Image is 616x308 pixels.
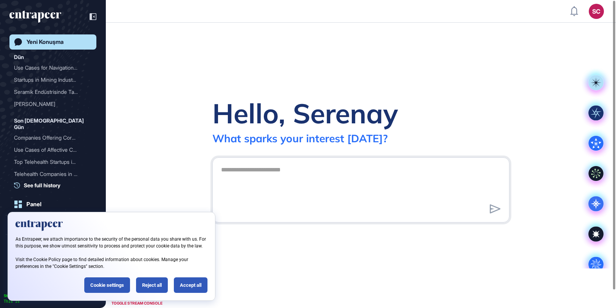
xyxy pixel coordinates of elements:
[14,144,92,156] div: Use Cases of Affective Computing in the Automotive Industry
[14,74,92,86] div: Startups in Mining Industry Focusing on Perception-Based Navigation Systems Without Absolute Posi...
[14,132,92,144] div: Companies Offering Corporate Cards for E-commerce Businesses
[26,201,42,208] div: Panel
[14,98,86,110] div: [PERSON_NAME]
[14,168,86,180] div: Telehealth Companies in t...
[14,98,92,110] div: Curie
[14,86,86,98] div: Seramik Endüstrisinde Tal...
[212,132,388,145] div: What sparks your interest [DATE]?
[14,116,92,132] div: Son [DEMOGRAPHIC_DATA] Gün
[9,11,61,23] div: entrapeer-logo
[14,132,86,144] div: Companies Offering Corpor...
[14,86,92,98] div: Seramik Endüstrisinde Talep Tahminleme Problemi İçin Use Case Geliştirme
[110,299,164,308] div: TOGGLE STREAM CONSOLE
[14,168,92,180] div: Telehealth Companies in the US: A Focus on the Health Industry
[14,156,86,168] div: Top Telehealth Startups i...
[14,62,92,74] div: Use Cases for Navigation Systems Operating Without GPS or Network Infrastructure Using Onboard Pe...
[14,74,86,86] div: Startups in Mining Indust...
[26,39,63,45] div: Yeni Konuşma
[14,181,96,189] a: See full history
[9,197,96,212] a: Panel
[14,62,86,74] div: Use Cases for Navigation ...
[14,144,86,156] div: Use Cases of Affective Co...
[14,156,92,168] div: Top Telehealth Startups in the US
[589,4,604,19] button: SC
[9,34,96,50] a: Yeni Konuşma
[14,53,24,62] div: Dün
[24,181,60,189] span: See full history
[212,96,398,130] div: Hello, Serenay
